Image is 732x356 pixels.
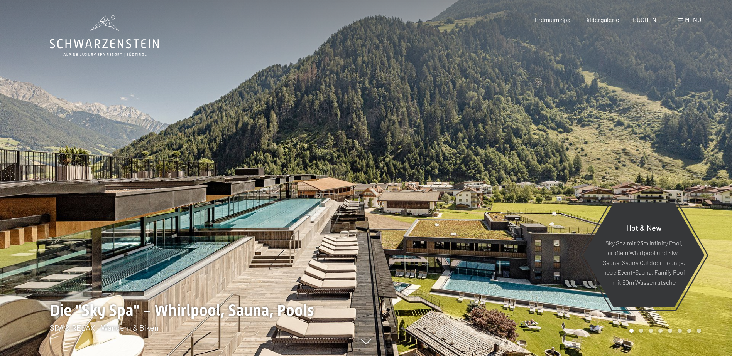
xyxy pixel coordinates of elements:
a: Premium Spa [535,16,570,23]
a: Hot & New Sky Spa mit 23m Infinity Pool, großem Whirlpool und Sky-Sauna, Sauna Outdoor Lounge, ne... [583,202,705,308]
div: Carousel Page 4 [658,329,663,333]
div: Carousel Page 3 [649,329,653,333]
a: Bildergalerie [584,16,619,23]
div: Carousel Page 2 [639,329,643,333]
div: Carousel Page 6 [678,329,682,333]
span: Hot & New [626,223,662,232]
div: Carousel Page 7 [687,329,691,333]
span: Menü [685,16,701,23]
div: Carousel Page 1 (Current Slide) [629,329,634,333]
div: Carousel Pagination [627,329,701,333]
div: Carousel Page 8 [697,329,701,333]
p: Sky Spa mit 23m Infinity Pool, großem Whirlpool und Sky-Sauna, Sauna Outdoor Lounge, neue Event-S... [602,238,686,287]
a: BUCHEN [633,16,656,23]
div: Carousel Page 5 [668,329,672,333]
